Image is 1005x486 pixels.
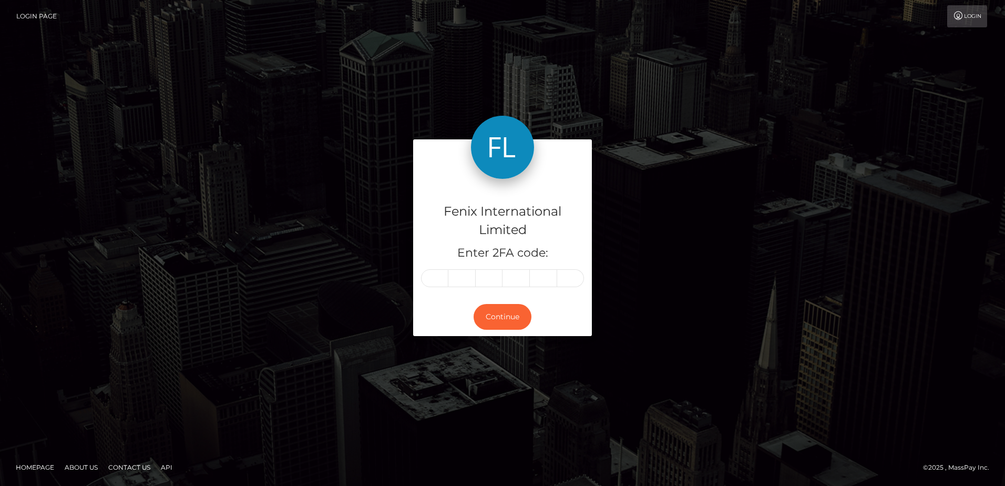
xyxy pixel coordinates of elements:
[421,245,584,261] h5: Enter 2FA code:
[157,459,177,475] a: API
[923,462,997,473] div: © 2025 , MassPay Inc.
[474,304,531,330] button: Continue
[60,459,102,475] a: About Us
[471,116,534,179] img: Fenix International Limited
[421,202,584,239] h4: Fenix International Limited
[16,5,57,27] a: Login Page
[12,459,58,475] a: Homepage
[104,459,155,475] a: Contact Us
[947,5,987,27] a: Login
